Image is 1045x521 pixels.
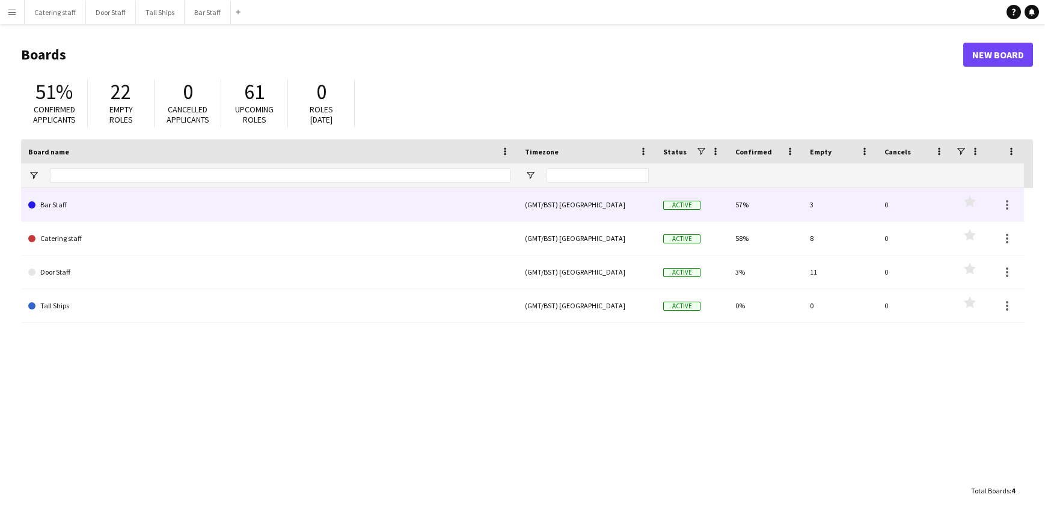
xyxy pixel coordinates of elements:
[525,147,559,156] span: Timezone
[518,289,656,322] div: (GMT/BST) [GEOGRAPHIC_DATA]
[663,201,700,210] span: Active
[185,1,231,24] button: Bar Staff
[518,188,656,221] div: (GMT/BST) [GEOGRAPHIC_DATA]
[803,289,877,322] div: 0
[728,255,803,288] div: 3%
[28,147,69,156] span: Board name
[167,104,209,125] span: Cancelled applicants
[663,147,687,156] span: Status
[25,1,86,24] button: Catering staff
[1011,486,1015,495] span: 4
[244,79,265,105] span: 61
[877,255,952,288] div: 0
[971,479,1015,502] div: :
[28,170,39,181] button: Open Filter Menu
[803,222,877,255] div: 8
[33,104,76,125] span: Confirmed applicants
[235,104,274,125] span: Upcoming roles
[111,79,131,105] span: 22
[525,170,536,181] button: Open Filter Menu
[518,222,656,255] div: (GMT/BST) [GEOGRAPHIC_DATA]
[28,222,510,255] a: Catering staff
[810,147,832,156] span: Empty
[50,168,510,183] input: Board name Filter Input
[518,255,656,288] div: (GMT/BST) [GEOGRAPHIC_DATA]
[728,222,803,255] div: 58%
[109,104,133,125] span: Empty roles
[86,1,136,24] button: Door Staff
[803,255,877,288] div: 11
[28,289,510,323] a: Tall Ships
[877,188,952,221] div: 0
[877,289,952,322] div: 0
[663,234,700,243] span: Active
[728,289,803,322] div: 0%
[316,79,326,105] span: 0
[183,79,193,105] span: 0
[735,147,772,156] span: Confirmed
[884,147,911,156] span: Cancels
[35,79,73,105] span: 51%
[21,46,963,64] h1: Boards
[803,188,877,221] div: 3
[310,104,333,125] span: Roles [DATE]
[136,1,185,24] button: Tall Ships
[971,486,1010,495] span: Total Boards
[28,255,510,289] a: Door Staff
[663,302,700,311] span: Active
[663,268,700,277] span: Active
[877,222,952,255] div: 0
[547,168,649,183] input: Timezone Filter Input
[728,188,803,221] div: 57%
[963,43,1033,67] a: New Board
[28,188,510,222] a: Bar Staff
